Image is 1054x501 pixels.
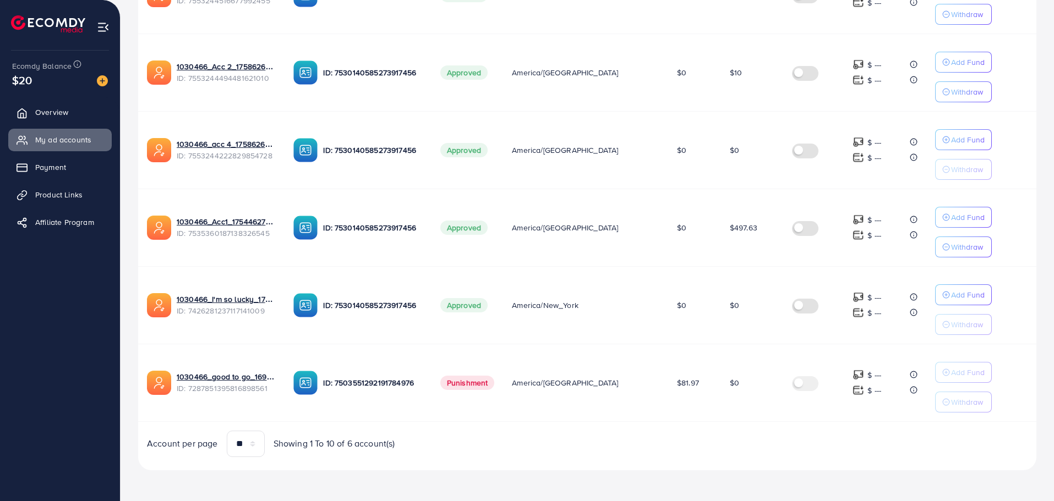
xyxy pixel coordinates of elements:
[951,133,985,146] p: Add Fund
[512,377,618,388] span: America/[GEOGRAPHIC_DATA]
[853,369,864,381] img: top-up amount
[8,101,112,123] a: Overview
[677,145,686,156] span: $0
[951,395,983,409] p: Withdraw
[730,145,739,156] span: $0
[935,129,992,150] button: Add Fund
[730,67,742,78] span: $10
[323,376,422,389] p: ID: 7503551292191784976
[512,222,618,233] span: America/[GEOGRAPHIC_DATA]
[177,371,276,382] a: 1030466_good to go_1696835167966
[147,371,171,395] img: ic-ads-acc.e4c84228.svg
[853,307,864,318] img: top-up amount
[935,284,992,305] button: Add Fund
[177,139,276,150] a: 1030466_acc 4_1758626993631
[323,144,422,157] p: ID: 7530140585273917456
[147,60,171,85] img: ic-ads-acc.e4c84228.svg
[853,152,864,163] img: top-up amount
[853,136,864,148] img: top-up amount
[12,60,72,71] span: Ecomdy Balance
[35,217,94,228] span: Affiliate Program
[853,59,864,70] img: top-up amount
[440,221,488,235] span: Approved
[293,293,318,317] img: ic-ba-acc.ded83a64.svg
[935,362,992,383] button: Add Fund
[35,189,83,200] span: Product Links
[935,392,992,412] button: Withdraw
[147,138,171,162] img: ic-ads-acc.e4c84228.svg
[97,75,108,86] img: image
[677,67,686,78] span: $0
[293,371,318,395] img: ic-ba-acc.ded83a64.svg
[274,437,395,450] span: Showing 1 To 10 of 6 account(s)
[1007,452,1046,493] iframe: Chat
[951,85,983,98] p: Withdraw
[935,4,992,25] button: Withdraw
[177,150,276,161] span: ID: 7553244222829854728
[867,368,881,382] p: $ ---
[730,377,739,388] span: $0
[323,299,422,312] p: ID: 7530140585273917456
[293,216,318,240] img: ic-ba-acc.ded83a64.svg
[677,222,686,233] span: $0
[177,216,276,227] a: 1030466_Acc1_1754462788851
[951,163,983,176] p: Withdraw
[8,184,112,206] a: Product Links
[677,300,686,311] span: $0
[8,129,112,151] a: My ad accounts
[177,294,276,316] div: <span class='underline'>1030466_I'm so lucky_1729065847853</span></br>7426281237117141009
[867,384,881,397] p: $ ---
[935,314,992,335] button: Withdraw
[853,74,864,86] img: top-up amount
[177,228,276,239] span: ID: 7535360187138326545
[512,300,578,311] span: America/New_York
[147,437,218,450] span: Account per page
[8,211,112,233] a: Affiliate Program
[951,318,983,331] p: Withdraw
[177,294,276,305] a: 1030466_I'm so lucky_1729065847853
[440,65,488,80] span: Approved
[440,298,488,312] span: Approved
[935,52,992,73] button: Add Fund
[867,291,881,304] p: $ ---
[177,139,276,161] div: <span class='underline'>1030466_acc 4_1758626993631</span></br>7553244222829854728
[853,291,864,303] img: top-up amount
[11,15,85,32] img: logo
[11,71,33,90] span: $20
[293,60,318,85] img: ic-ba-acc.ded83a64.svg
[177,371,276,394] div: <span class='underline'>1030466_good to go_1696835167966</span></br>7287851395816898561
[8,156,112,178] a: Payment
[97,21,110,34] img: menu
[177,73,276,84] span: ID: 7553244494481621010
[512,67,618,78] span: America/[GEOGRAPHIC_DATA]
[951,288,985,301] p: Add Fund
[867,58,881,71] p: $ ---
[935,81,992,102] button: Withdraw
[177,383,276,394] span: ID: 7287851395816898561
[730,222,757,233] span: $497.63
[867,74,881,87] p: $ ---
[951,8,983,21] p: Withdraw
[35,162,66,173] span: Payment
[951,56,985,69] p: Add Fund
[867,306,881,320] p: $ ---
[323,221,422,234] p: ID: 7530140585273917456
[951,366,985,379] p: Add Fund
[951,240,983,254] p: Withdraw
[512,145,618,156] span: America/[GEOGRAPHIC_DATA]
[323,66,422,79] p: ID: 7530140585273917456
[440,376,495,390] span: Punishment
[35,134,91,145] span: My ad accounts
[867,151,881,164] p: $ ---
[853,214,864,225] img: top-up amount
[177,61,276,72] a: 1030466_Acc 2_1758626929952
[951,211,985,224] p: Add Fund
[147,216,171,240] img: ic-ads-acc.e4c84228.svg
[935,159,992,180] button: Withdraw
[853,384,864,396] img: top-up amount
[867,229,881,242] p: $ ---
[935,236,992,257] button: Withdraw
[935,207,992,228] button: Add Fund
[177,216,276,239] div: <span class='underline'>1030466_Acc1_1754462788851</span></br>7535360187138326545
